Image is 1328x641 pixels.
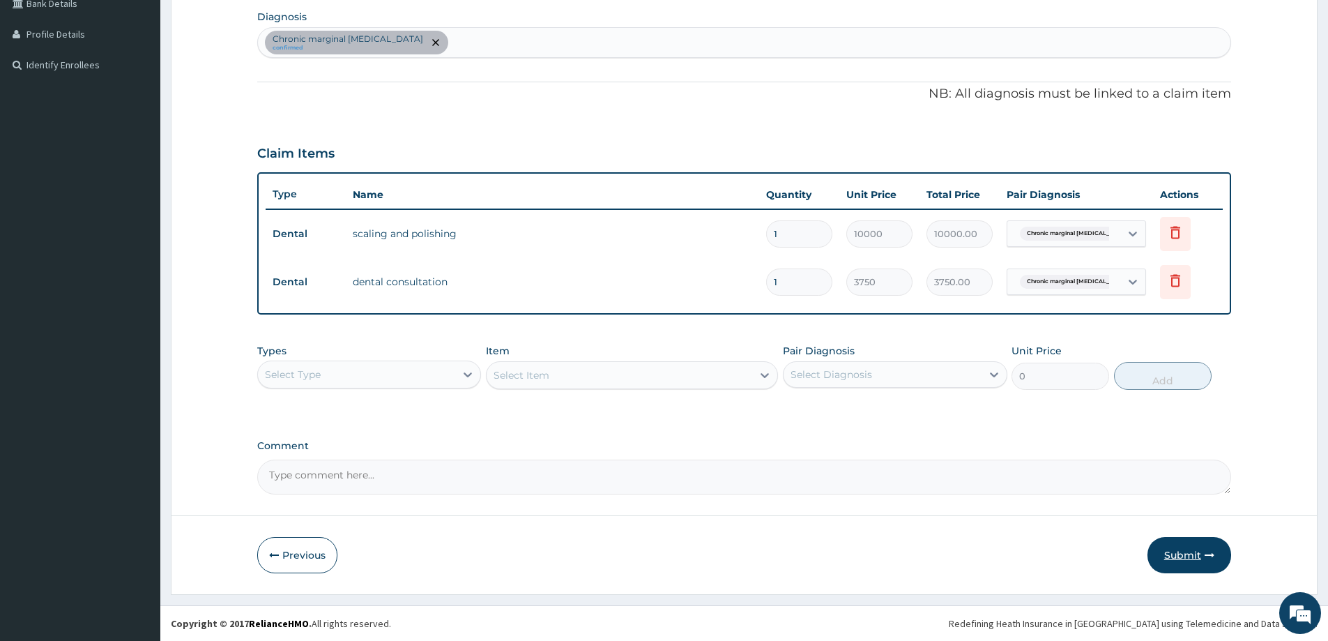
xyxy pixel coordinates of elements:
[1000,181,1153,209] th: Pair Diagnosis
[1020,227,1135,241] span: Chronic marginal [MEDICAL_DATA]
[783,344,855,358] label: Pair Diagnosis
[346,220,759,248] td: scaling and polishing
[266,221,346,247] td: Dental
[486,344,510,358] label: Item
[72,78,234,96] div: Chat with us now
[26,70,56,105] img: d_794563401_company_1708531726252_794563401
[346,181,759,209] th: Name
[949,617,1318,631] div: Redefining Heath Insurance in [GEOGRAPHIC_DATA] using Telemedicine and Data Science!
[249,617,309,630] a: RelianceHMO
[919,181,1000,209] th: Total Price
[1114,362,1212,390] button: Add
[160,605,1328,641] footer: All rights reserved.
[257,146,335,162] h3: Claim Items
[839,181,919,209] th: Unit Price
[759,181,839,209] th: Quantity
[257,345,287,357] label: Types
[171,617,312,630] strong: Copyright © 2017 .
[1153,181,1223,209] th: Actions
[257,440,1231,452] label: Comment
[273,33,423,45] p: Chronic marginal [MEDICAL_DATA]
[229,7,262,40] div: Minimize live chat window
[81,176,192,317] span: We're online!
[1020,275,1135,289] span: Chronic marginal [MEDICAL_DATA]
[265,368,321,382] div: Select Type
[346,268,759,296] td: dental consultation
[1012,344,1062,358] label: Unit Price
[791,368,872,382] div: Select Diagnosis
[1147,537,1231,573] button: Submit
[266,181,346,207] th: Type
[257,537,337,573] button: Previous
[429,36,442,49] span: remove selection option
[257,85,1231,103] p: NB: All diagnosis must be linked to a claim item
[273,45,423,52] small: confirmed
[266,269,346,295] td: Dental
[257,10,307,24] label: Diagnosis
[7,381,266,430] textarea: Type your message and hit 'Enter'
